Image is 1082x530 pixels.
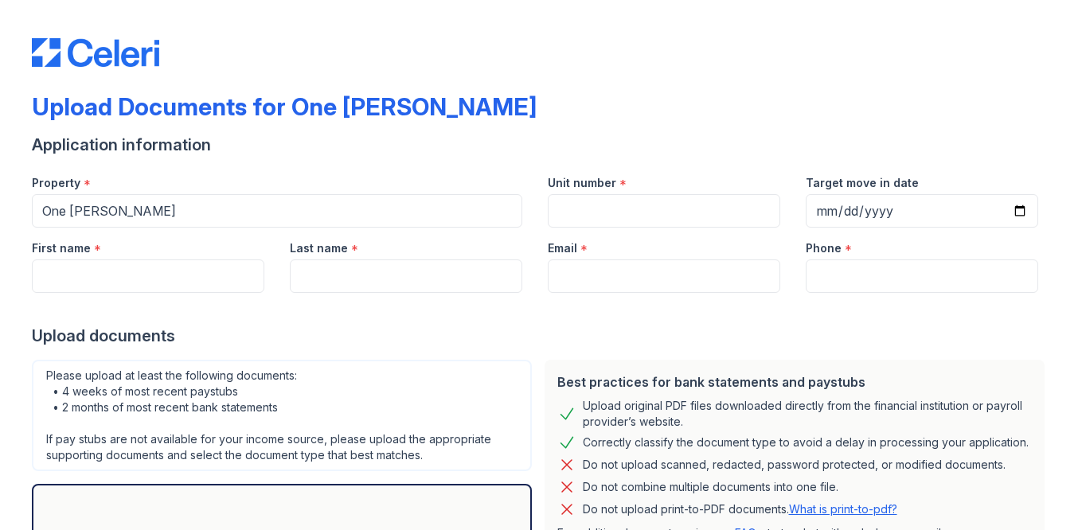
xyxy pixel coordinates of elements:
label: Target move in date [806,175,919,191]
label: Unit number [548,175,616,191]
label: Last name [290,240,348,256]
div: Do not upload scanned, redacted, password protected, or modified documents. [583,455,1006,474]
div: Please upload at least the following documents: • 4 weeks of most recent paystubs • 2 months of m... [32,360,532,471]
a: What is print-to-pdf? [789,502,897,516]
label: Email [548,240,577,256]
div: Do not combine multiple documents into one file. [583,477,838,497]
label: First name [32,240,91,256]
div: Upload Documents for One [PERSON_NAME] [32,92,537,121]
div: Upload documents [32,325,1051,347]
div: Upload original PDF files downloaded directly from the financial institution or payroll provider’... [583,398,1032,430]
label: Phone [806,240,842,256]
div: Best practices for bank statements and paystubs [557,372,1032,392]
img: CE_Logo_Blue-a8612792a0a2168367f1c8372b55b34899dd931a85d93a1a3d3e32e68fde9ad4.png [32,38,159,67]
div: Correctly classify the document type to avoid a delay in processing your application. [583,433,1029,452]
div: Application information [32,134,1051,156]
label: Property [32,175,80,191]
p: Do not upload print-to-PDF documents. [583,501,897,517]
